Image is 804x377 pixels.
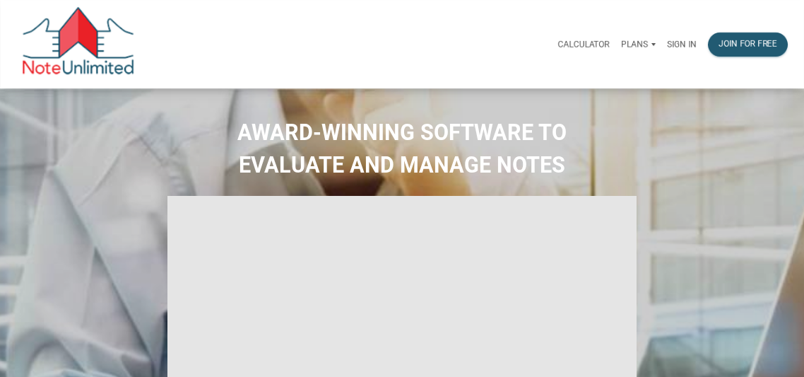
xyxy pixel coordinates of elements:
a: Sign in [661,25,702,64]
p: Sign in [667,40,697,50]
h2: AWARD-WINNING SOFTWARE TO EVALUATE AND MANAGE NOTES [11,117,793,182]
a: Join for free [702,25,793,64]
a: Calculator [552,25,615,64]
p: Calculator [558,40,610,50]
div: Join for free [719,38,777,51]
button: Join for free [708,33,788,57]
p: Plans [621,40,648,50]
a: Plans [615,25,661,64]
button: Plans [615,28,661,62]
